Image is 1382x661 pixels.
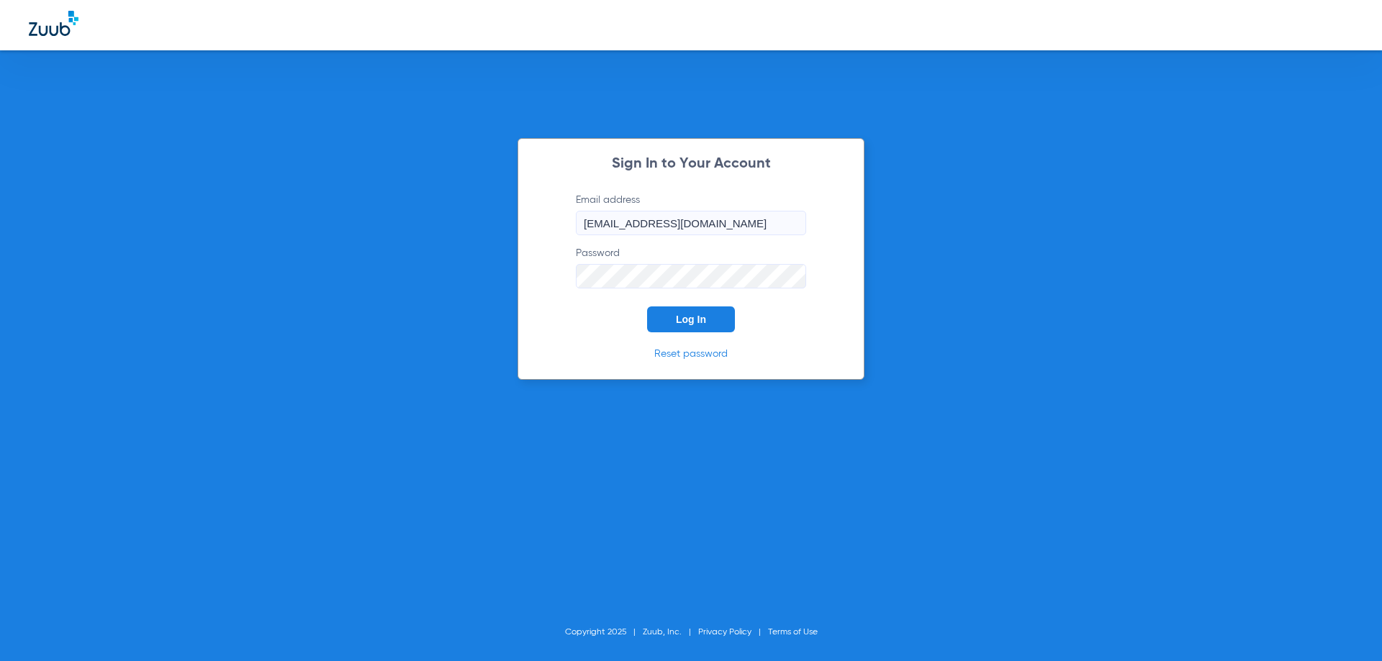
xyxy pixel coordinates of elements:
[643,625,698,639] li: Zuub, Inc.
[576,193,806,235] label: Email address
[565,625,643,639] li: Copyright 2025
[676,314,706,325] span: Log In
[654,349,728,359] a: Reset password
[554,157,828,171] h2: Sign In to Your Account
[29,11,78,36] img: Zuub Logo
[576,211,806,235] input: Email address
[647,306,735,332] button: Log In
[576,264,806,288] input: Password
[1310,592,1382,661] iframe: Chat Widget
[698,628,751,637] a: Privacy Policy
[768,628,818,637] a: Terms of Use
[576,246,806,288] label: Password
